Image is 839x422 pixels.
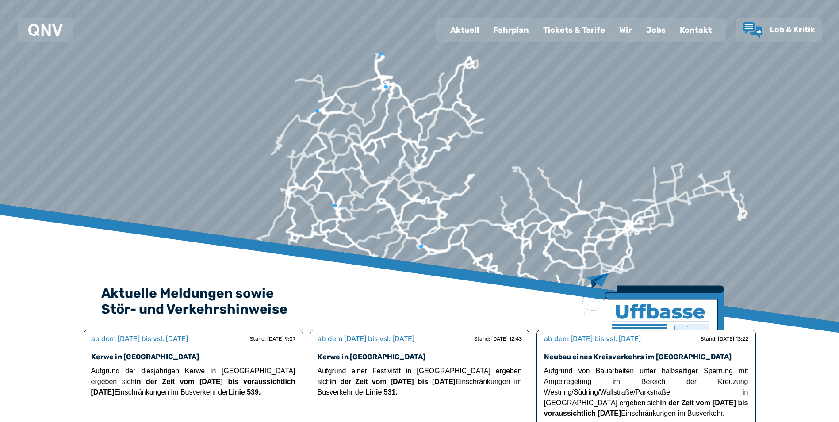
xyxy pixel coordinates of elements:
strong: [DATE] bis [DATE] [391,378,456,385]
img: Zeitung mit Titel Uffbase [582,273,724,383]
div: ab dem [DATE] bis vsl. [DATE] [318,334,414,344]
div: Stand: [DATE] 9:07 [250,335,295,342]
span: Aufgrund von Bauarbeiten unter halbseitiger Sperrung mit Ampelregelung im Bereich der Kreuzung We... [544,367,748,417]
a: Wir [612,19,639,42]
div: ab dem [DATE] bis vsl. [DATE] [91,334,188,344]
strong: in der Zeit vom [DATE] bis voraussichtlich [DATE] [91,378,295,396]
h2: Aktuelle Meldungen sowie Stör- und Verkehrshinweise [101,285,738,317]
div: ab dem [DATE] bis vsl. [DATE] [544,334,641,344]
a: Neubau eines Kreisverkehrs im [GEOGRAPHIC_DATA] [544,353,732,361]
a: Jobs [639,19,673,42]
a: Tickets & Tarife [536,19,612,42]
a: Kerwe in [GEOGRAPHIC_DATA] [318,353,425,361]
a: QNV Logo [28,21,63,39]
a: Aktuell [443,19,486,42]
a: Kerwe in [GEOGRAPHIC_DATA] [91,353,199,361]
strong: in der Zeit vom [330,378,387,385]
img: QNV Logo [28,24,63,36]
span: Aufgrund der diesjährigen Kerwe in [GEOGRAPHIC_DATA] ergeben sich Einschränkungen im Busverkehr der [91,367,295,396]
div: Stand: [DATE] 13:22 [701,335,748,342]
span: Aufgrund einer Festivität in [GEOGRAPHIC_DATA] ergeben sich Einschränkungen im Busverkehr der [318,367,522,396]
a: Fahrplan [486,19,536,42]
div: Stand: [DATE] 12:43 [474,335,522,342]
strong: Linie 539. [228,388,261,396]
a: Kontakt [673,19,719,42]
a: Lob & Kritik [743,22,815,38]
strong: Linie 531. [365,388,398,396]
span: Lob & Kritik [770,25,815,35]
